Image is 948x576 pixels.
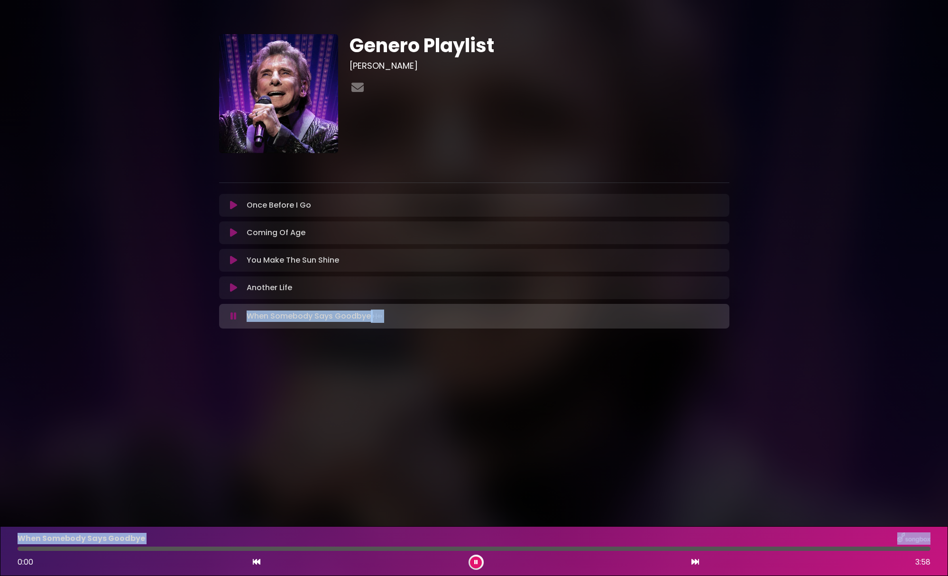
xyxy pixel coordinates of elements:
[247,310,384,323] p: When Somebody Says Goodbye
[247,282,292,293] p: Another Life
[219,34,338,153] img: 6qwFYesTPurQnItdpMxg
[371,310,384,323] img: waveform4.gif
[247,200,311,211] p: Once Before I Go
[350,61,729,71] h3: [PERSON_NAME]
[247,227,305,238] p: Coming Of Age
[247,255,339,266] p: You Make The Sun Shine
[350,34,729,57] h1: Genero Playlist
